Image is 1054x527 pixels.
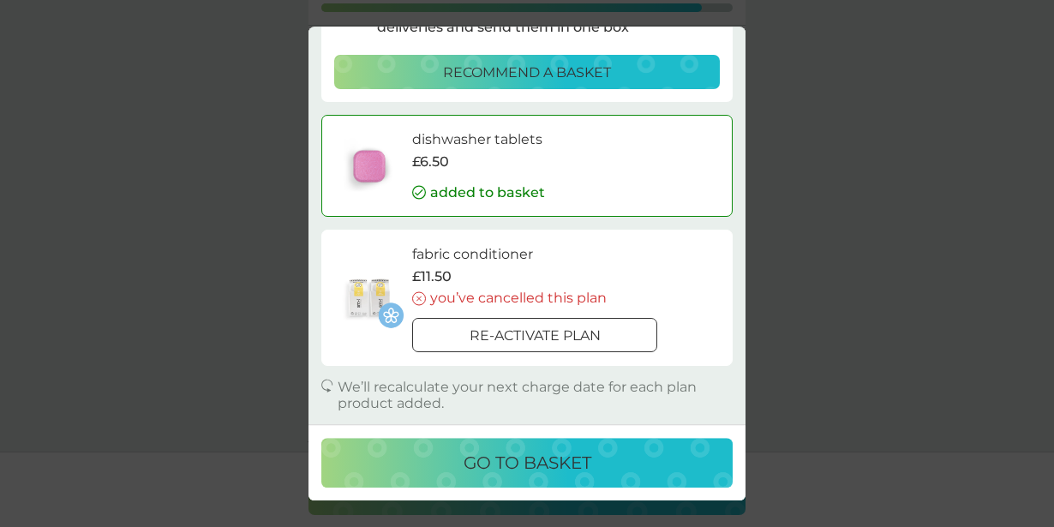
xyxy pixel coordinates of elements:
[321,438,733,488] button: go to basket
[338,379,734,411] p: We’ll recalculate your next charge date for each plan product added.
[412,318,657,352] button: Re-activate plan
[470,325,601,347] p: Re-activate plan
[412,266,452,288] p: £11.50
[412,244,533,266] p: fabric conditioner
[412,151,449,173] p: £6.50
[430,288,607,310] p: you’ve cancelled this plan
[412,129,542,152] p: dishwasher tablets
[443,62,611,84] p: recommend a basket
[334,56,720,90] button: recommend a basket
[464,449,591,476] p: go to basket
[430,182,545,204] p: added to basket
